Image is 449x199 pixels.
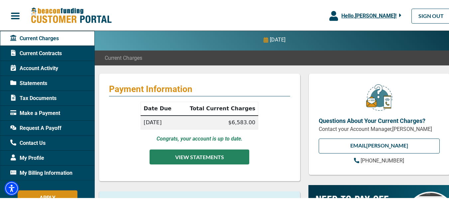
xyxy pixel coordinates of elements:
[141,101,178,115] th: Date Due
[10,63,58,71] span: Account Activity
[10,153,44,161] span: My Profile
[178,101,258,115] th: Total Current Charges
[364,83,394,110] img: customer-service.png
[10,123,61,131] span: Request A Payoff
[178,115,258,129] td: $6,583.00
[4,180,19,195] div: Accessibility Menu
[361,156,404,163] span: [PHONE_NUMBER]
[150,149,249,163] button: VIEW STATEMENTS
[10,168,72,176] span: My Billing Information
[157,134,243,142] p: Congrats, your account is up to date.
[10,138,46,146] span: Contact Us
[109,83,290,93] p: Payment Information
[31,6,112,23] img: Beacon Funding Customer Portal Logo
[10,93,56,101] span: Tax Documents
[319,138,440,152] a: EMAIL[PERSON_NAME]
[319,115,440,124] p: Questions About Your Current Charges?
[10,108,60,116] span: Make a Payment
[141,115,178,129] td: [DATE]
[10,34,59,42] span: Current Charges
[270,35,285,43] p: [DATE]
[105,53,142,61] span: Current Charges
[10,49,62,56] span: Current Contracts
[354,156,404,164] a: [PHONE_NUMBER]
[341,12,396,18] span: Hello, [PERSON_NAME] !
[319,124,440,132] p: Contact your Account Manager, [PERSON_NAME]
[10,78,47,86] span: Statements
